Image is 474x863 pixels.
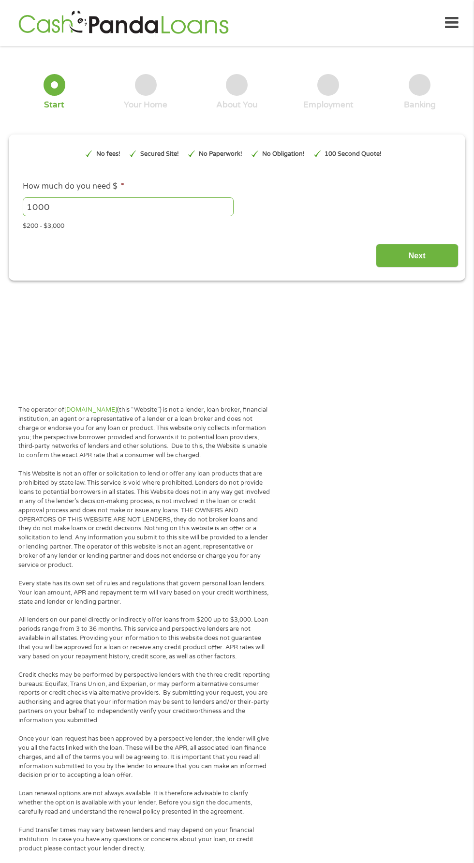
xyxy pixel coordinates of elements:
[18,826,270,853] p: Fund transfer times may vary between lenders and may depend on your financial institution. In cas...
[303,100,354,110] div: Employment
[96,149,120,159] p: No fees!
[18,469,270,570] p: This Website is not an offer or solicitation to lend or offer any loan products that are prohibit...
[23,181,124,192] label: How much do you need $
[376,244,459,268] input: Next
[18,789,270,817] p: Loan renewal options are not always available. It is therefore advisable to clarify whether the o...
[140,149,179,159] p: Secured Site!
[44,100,64,110] div: Start
[199,149,242,159] p: No Paperwork!
[325,149,382,159] p: 100 Second Quote!
[18,615,270,661] p: All lenders on our panel directly or indirectly offer loans from $200 up to $3,000. Loan periods ...
[18,579,270,607] p: Every state has its own set of rules and regulations that govern personal loan lenders. Your loan...
[404,100,436,110] div: Banking
[124,100,167,110] div: Your Home
[64,406,117,414] a: [DOMAIN_NAME]
[15,9,231,37] img: GetLoanNow Logo
[216,100,257,110] div: About You
[23,218,451,231] div: $200 - $3,000
[18,734,270,780] p: Once your loan request has been approved by a perspective lender, the lender will give you all th...
[18,405,270,460] p: The operator of (this “Website”) is not a lender, loan broker, financial institution, an agent or...
[18,670,270,725] p: Credit checks may be performed by perspective lenders with the three credit reporting bureaus: Eq...
[262,149,305,159] p: No Obligation!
